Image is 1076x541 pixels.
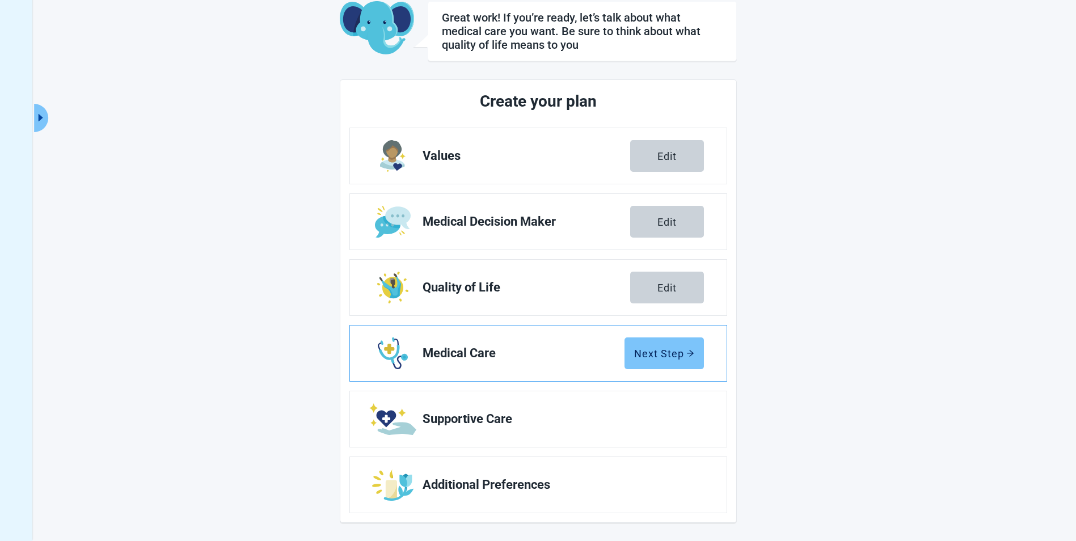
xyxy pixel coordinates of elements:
a: Edit Medical Decision Maker section [350,194,727,250]
span: arrow-right [686,349,694,357]
div: Next Step [634,348,694,359]
main: Main content [226,1,850,523]
div: Edit [657,150,677,162]
span: Medical Decision Maker [423,215,630,229]
a: Edit Medical Care section [350,326,727,381]
a: Edit Values section [350,128,727,184]
span: Additional Preferences [423,478,695,492]
a: Edit Quality of Life section [350,260,727,315]
div: Edit [657,282,677,293]
button: Edit [630,206,704,238]
h2: Create your plan [392,89,685,114]
span: Supportive Care [423,412,695,426]
button: Edit [630,272,704,303]
span: Medical Care [423,346,624,360]
img: Koda Elephant [340,1,414,56]
span: Quality of Life [423,281,630,294]
span: caret-right [35,112,46,123]
a: Edit Supportive Care section [350,391,727,447]
a: Edit Additional Preferences section [350,457,727,513]
div: Edit [657,216,677,227]
button: Expand menu [34,104,48,132]
span: Values [423,149,630,163]
h1: Great work! If you’re ready, let’s talk about what medical care you want. Be sure to think about ... [442,11,723,52]
button: Next Steparrow-right [624,337,704,369]
button: Edit [630,140,704,172]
